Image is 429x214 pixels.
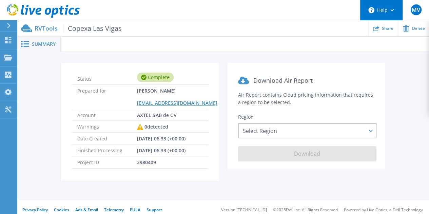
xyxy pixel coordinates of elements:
[22,207,48,213] a: Privacy Policy
[137,100,218,106] a: [EMAIL_ADDRESS][DOMAIN_NAME]
[63,24,122,32] span: Copexa Las Vigas
[382,26,393,31] span: Share
[137,133,186,144] span: [DATE] 06:33 (+00:00)
[137,85,218,109] span: [PERSON_NAME]
[273,208,338,212] li: © 2025 Dell Inc. All Rights Reserved
[35,24,122,32] p: RVTools
[77,133,137,144] span: Date Created
[77,73,137,82] span: Status
[253,76,312,84] span: Download Air Report
[147,207,162,213] a: Support
[77,121,137,132] span: Warnings
[77,156,137,168] span: Project ID
[77,109,137,120] span: Account
[238,146,376,161] button: Download
[221,208,267,212] li: Version: [TECHNICAL_ID]
[412,26,425,31] span: Delete
[54,207,69,213] a: Cookies
[137,156,156,168] span: 2980409
[75,207,98,213] a: Ads & Email
[238,114,254,120] span: Region
[238,123,376,138] div: Select Region
[77,144,137,156] span: Finished Processing
[137,121,168,133] div: 0 detected
[77,85,137,109] span: Prepared for
[137,109,177,120] span: AXTEL SAB de CV
[238,92,373,105] span: Air Report contains Cloud pricing information that requires a region to be selected.
[32,42,56,46] span: Summary
[412,7,420,13] span: MV
[137,144,186,156] span: [DATE] 06:33 (+00:00)
[137,73,174,82] div: Complete
[344,208,423,212] li: Powered by Live Optics, a Dell Technology
[130,207,140,213] a: EULA
[104,207,124,213] a: Telemetry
